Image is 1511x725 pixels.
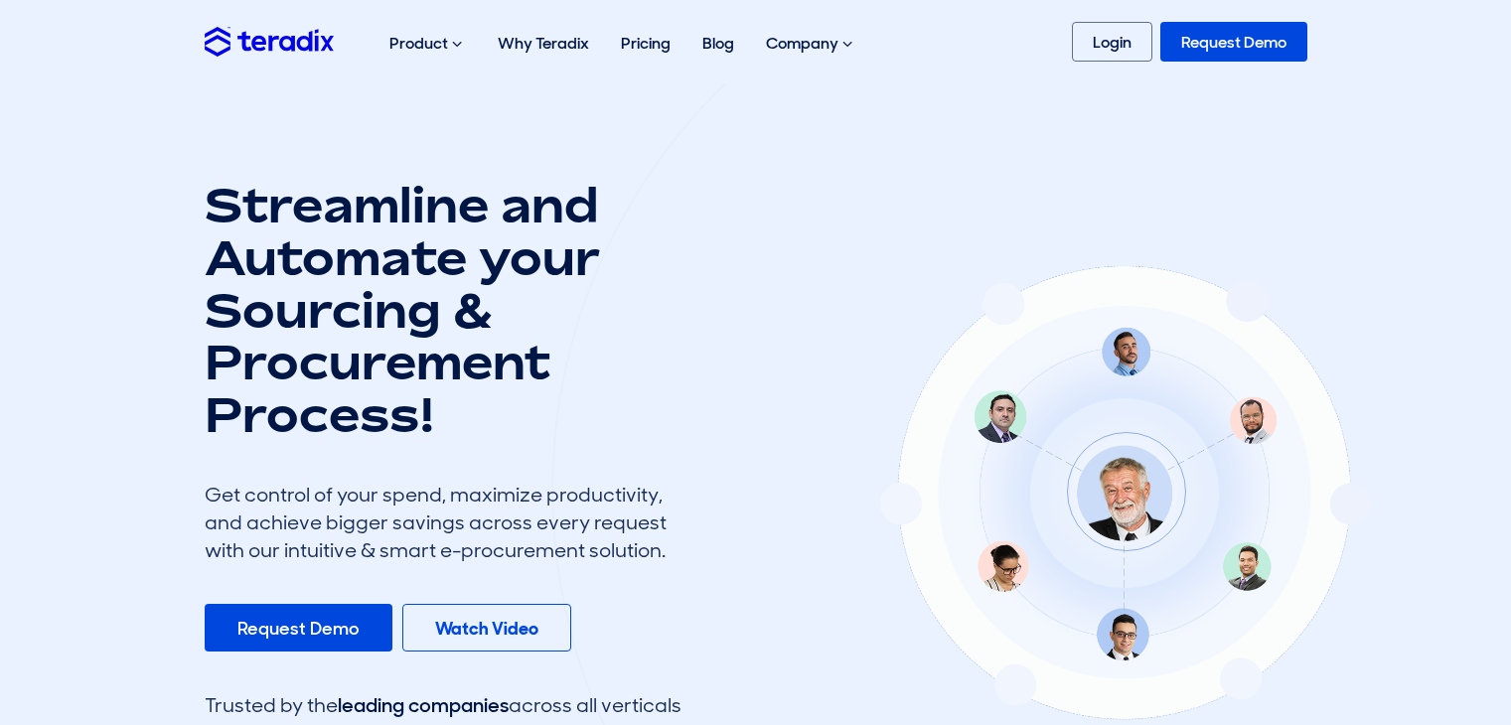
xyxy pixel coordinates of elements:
[205,691,681,719] div: Trusted by the across all verticals
[205,179,681,441] h1: Streamline and Automate your Sourcing & Procurement Process!
[1072,22,1152,62] a: Login
[205,481,681,564] div: Get control of your spend, maximize productivity, and achieve bigger savings across every request...
[750,12,872,75] div: Company
[338,692,509,718] span: leading companies
[205,27,334,56] img: Teradix logo
[402,604,571,652] a: Watch Video
[1160,22,1307,62] a: Request Demo
[605,12,686,74] a: Pricing
[205,604,392,652] a: Request Demo
[374,12,482,75] div: Product
[435,617,538,641] b: Watch Video
[482,12,605,74] a: Why Teradix
[686,12,750,74] a: Blog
